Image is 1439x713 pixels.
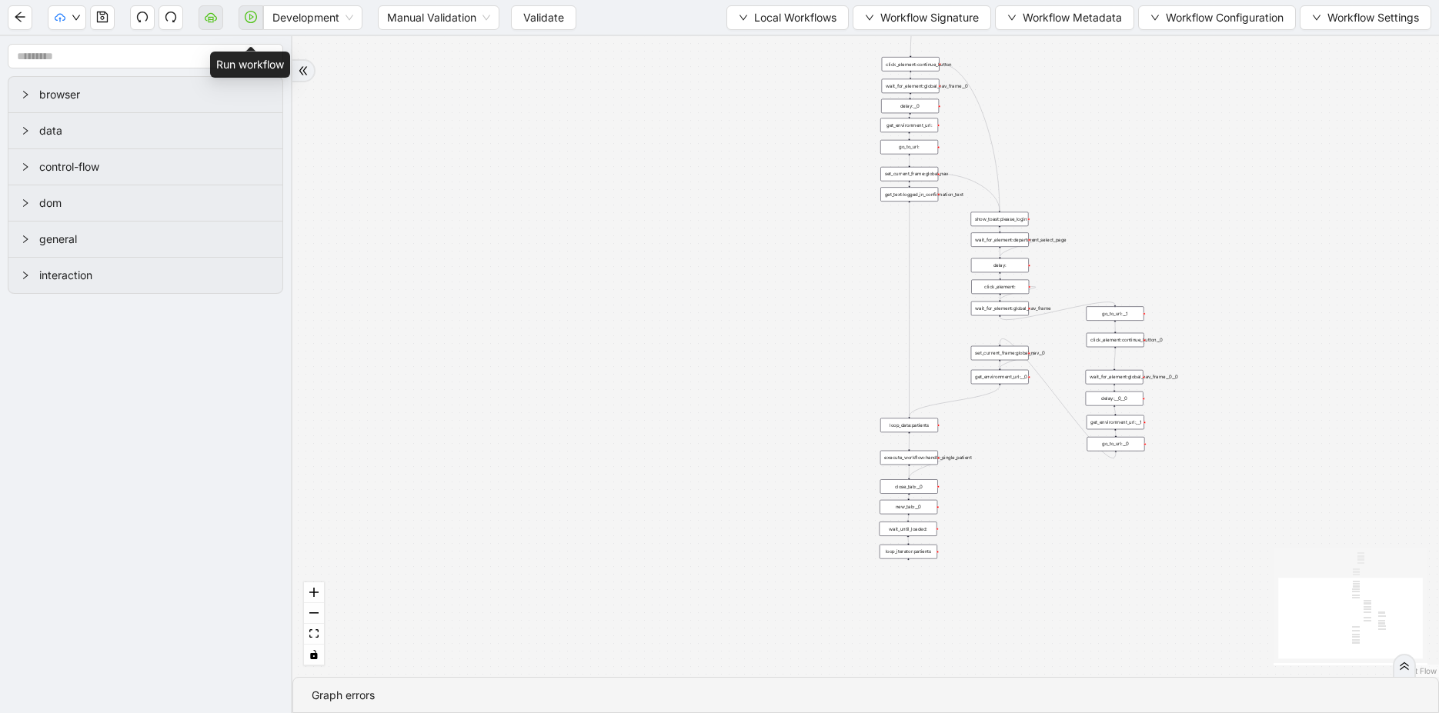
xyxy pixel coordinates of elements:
span: cloud-server [205,11,217,23]
span: interaction [39,267,270,284]
span: cloud-upload [55,12,65,23]
g: Edge from set_current_frame:global_nav__0 to get_environment_url:__0 [1000,353,1035,368]
g: Edge from click_element:continue_button__0 to wait_for_element:global_nav_frame__0__0 [1114,348,1115,368]
div: go_to_url: [880,140,938,155]
span: control-flow [39,158,270,175]
span: down [1312,13,1321,22]
button: zoom out [304,603,324,624]
div: click_element: [971,280,1029,295]
div: get_environment_url:__1 [1087,415,1144,430]
g: Edge from new_tab:__0 to wait_until_loaded: [908,515,909,520]
div: wait_for_element:global_nav_frame__0 [882,79,940,94]
g: Edge from wait_for_element:global_nav_frame to go_to_url:__1 [1000,302,1115,320]
div: loop_iterator:patientsplus-circle [880,545,937,559]
div: Graph errors [312,687,1420,704]
div: wait_for_element:global_nav_frame [971,302,1029,316]
span: general [39,231,270,248]
span: Validate [523,9,564,26]
div: get_text:logged_in_confirmation_text [880,187,938,201]
button: redo [159,5,183,30]
div: interaction [8,258,282,293]
button: zoom in [304,582,324,603]
div: close_tab:__0 [880,479,938,494]
div: go_to_url:__0 [1087,437,1144,451]
div: execute_workflow:handle_single_patient [880,451,938,465]
span: plus-circle [903,565,913,575]
span: down [72,13,81,22]
button: downLocal Workflows [726,5,849,30]
div: wait_for_element:global_nav_frame__0__0 [1086,370,1144,385]
div: get_environment_url: [880,118,938,133]
button: cloud-server [199,5,223,30]
span: Workflow Metadata [1023,9,1122,26]
div: control-flow [8,149,282,185]
div: show_toast:please_login [970,212,1028,227]
g: Edge from go_to_url:__0 to set_current_frame:global_nav__0 [1000,338,1116,458]
button: save [90,5,115,30]
span: down [1150,13,1160,22]
button: arrow-left [8,5,32,30]
span: data [39,122,270,139]
button: downWorkflow Metadata [995,5,1134,30]
g: Edge from get_environment_url:__0 to loop_data:patients [910,385,1000,417]
span: save [96,11,109,23]
div: wait_until_loaded: [880,521,937,536]
button: undo [130,5,155,30]
span: Workflow Configuration [1166,9,1284,26]
button: downWorkflow Signature [853,5,991,30]
div: click_element:continue_button [882,57,940,72]
a: React Flow attribution [1397,666,1437,675]
div: set_current_frame:global_nav [880,167,938,182]
span: right [21,162,30,172]
span: undo [136,11,149,23]
div: delay:__0 [881,99,939,114]
div: dom [8,185,282,221]
g: Edge from delay:__0__0 to get_environment_url:__1 [1114,407,1115,414]
button: downWorkflow Settings [1300,5,1431,30]
div: get_environment_url:__0 [971,370,1029,385]
span: right [21,198,30,208]
span: redo [165,11,177,23]
div: delay: [971,258,1029,273]
span: Workflow Signature [880,9,979,26]
span: Local Workflows [754,9,836,26]
span: right [21,90,30,99]
div: new_tab:__0 [880,500,937,515]
span: down [1007,13,1017,22]
g: Edge from get_environment_url:__1 to go_to_url:__0 [1115,431,1116,435]
div: set_current_frame:global_nav__0 [971,346,1029,361]
button: Validate [511,5,576,30]
span: arrow-left [14,11,26,23]
span: down [739,13,748,22]
button: downWorkflow Configuration [1138,5,1296,30]
span: browser [39,86,270,103]
button: cloud-uploaddown [48,5,86,30]
g: Edge from delay:__0 to get_environment_url: [910,115,910,117]
span: Manual Validation [387,6,490,29]
span: double-right [298,65,309,76]
div: click_element:continue_button__0 [1087,333,1144,348]
div: wait_for_element:department_select_page [971,232,1029,246]
span: right [21,126,30,135]
div: loop_data:patients [880,418,938,433]
div: Run workflow [210,52,290,78]
div: go_to_url:__1 [1086,306,1144,321]
g: Edge from wait_for_element:department_select_page to delay: [1000,239,1035,256]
